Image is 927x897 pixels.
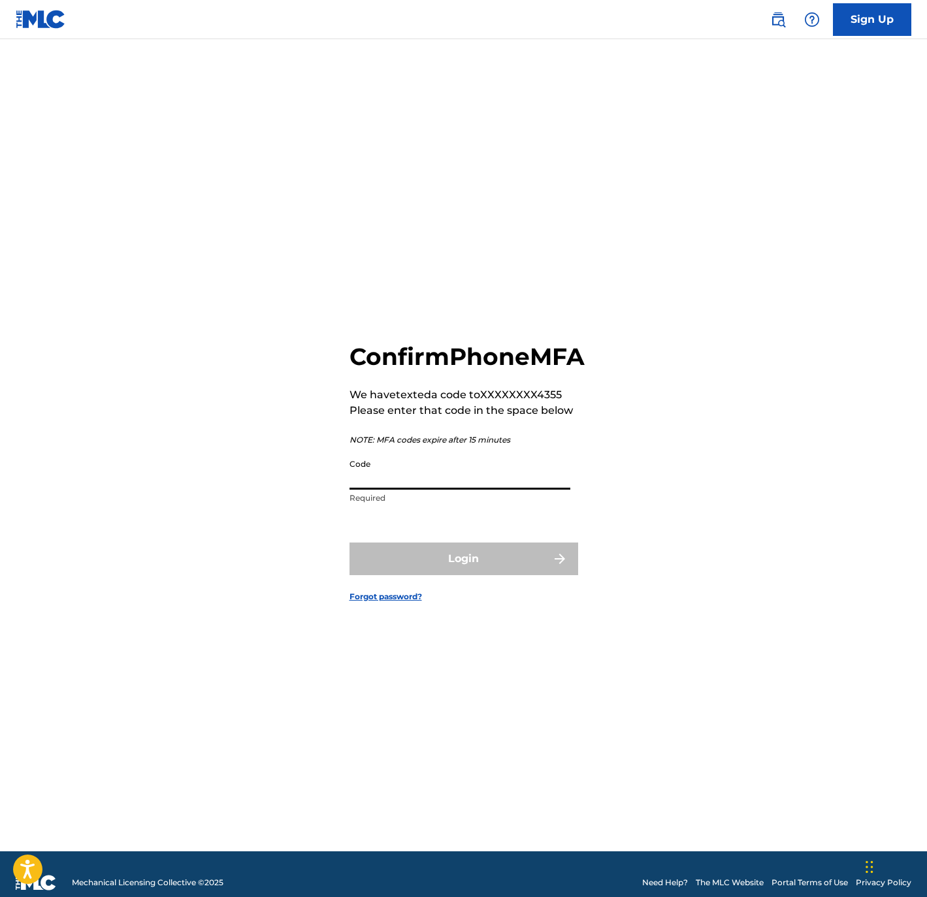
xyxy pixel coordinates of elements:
a: Public Search [765,7,791,33]
img: logo [16,875,56,890]
a: Privacy Policy [856,877,911,889]
p: Please enter that code in the space below [350,403,585,418]
iframe: Chat Widget [862,834,927,897]
a: Need Help? [642,877,688,889]
a: Sign Up [833,3,911,36]
img: search [770,12,786,27]
a: Forgot password? [350,591,422,603]
p: NOTE: MFA codes expire after 15 minutes [350,434,585,446]
img: help [804,12,820,27]
img: MLC Logo [16,10,66,29]
div: Drag [866,847,873,887]
h2: Confirm Phone MFA [350,342,585,371]
a: Portal Terms of Use [772,877,848,889]
div: Help [799,7,825,33]
span: Mechanical Licensing Collective © 2025 [72,877,223,889]
p: Required [350,492,570,504]
a: The MLC Website [696,877,764,889]
p: We have texted a code to XXXXXXXX4355 [350,387,585,403]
